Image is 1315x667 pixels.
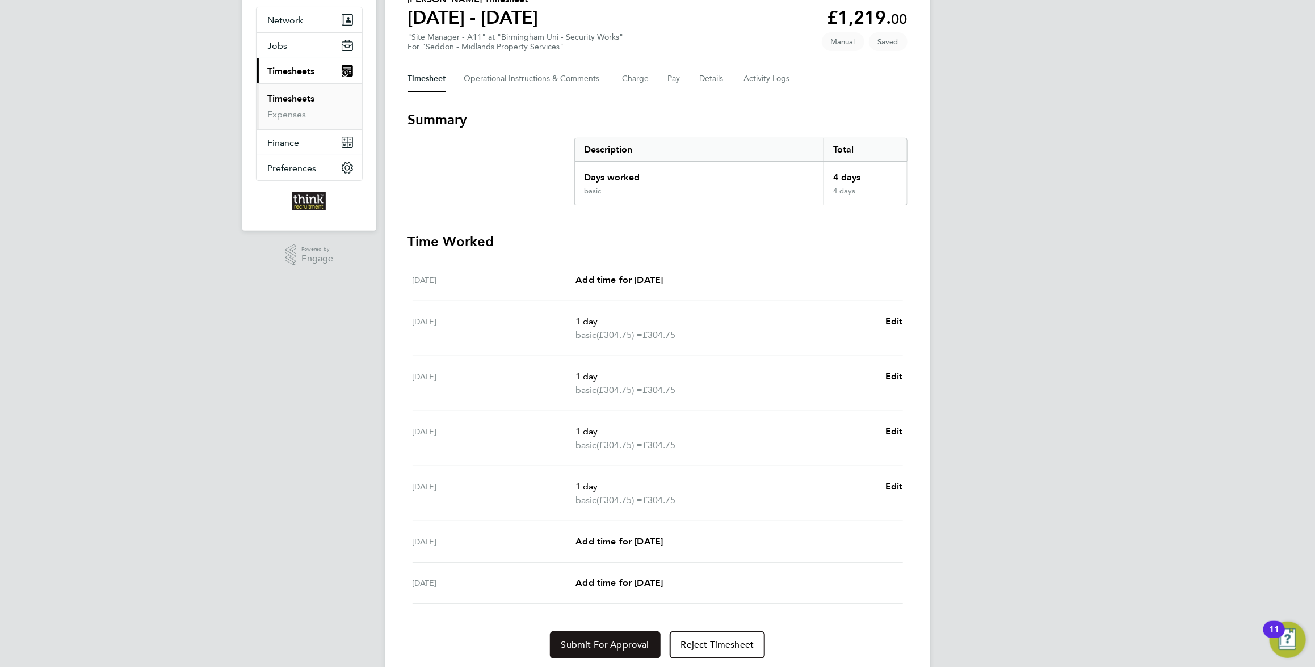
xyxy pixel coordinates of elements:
a: Add time for [DATE] [575,535,663,548]
span: Finance [268,137,300,148]
a: Add time for [DATE] [575,576,663,590]
span: basic [575,383,596,397]
p: 1 day [575,315,876,328]
a: Edit [885,315,903,328]
span: Powered by [301,244,333,254]
button: Reject Timesheet [670,631,766,658]
span: (£304.75) = [596,330,642,340]
div: [DATE] [413,370,576,397]
span: Preferences [268,163,317,174]
span: Edit [885,481,903,492]
div: basic [584,187,601,196]
button: Timesheets [257,58,362,83]
span: Edit [885,426,903,437]
span: Submit For Approval [561,639,649,651]
a: Expenses [268,109,306,120]
div: Days worked [575,162,824,187]
button: Preferences [257,155,362,180]
button: Charge [623,65,650,92]
button: Details [700,65,726,92]
div: Description [575,138,824,161]
span: This timesheet is Saved. [869,32,908,51]
div: 4 days [824,162,906,187]
span: basic [575,438,596,452]
span: 00 [892,11,908,27]
a: Powered byEngage [285,244,333,266]
a: Timesheets [268,93,315,104]
div: 11 [1269,630,1279,644]
span: basic [575,493,596,507]
div: 4 days [824,187,906,205]
span: Add time for [DATE] [575,536,663,547]
button: Network [257,7,362,32]
a: Edit [885,425,903,438]
section: Timesheet [408,111,908,658]
button: Finance [257,130,362,155]
span: Timesheets [268,66,315,77]
div: [DATE] [413,535,576,548]
a: Edit [885,480,903,493]
span: This timesheet was manually created. [822,32,864,51]
button: Pay [668,65,682,92]
button: Submit For Approval [550,631,661,658]
h3: Time Worked [408,233,908,251]
button: Timesheet [408,65,446,92]
div: Summary [574,138,908,205]
div: [DATE] [413,273,576,287]
span: £304.75 [642,440,675,450]
p: 1 day [575,425,876,438]
span: Reject Timesheet [681,639,754,651]
span: Engage [301,254,333,264]
app-decimal: £1,219. [827,7,908,28]
button: Activity Logs [744,65,792,92]
div: Total [824,138,906,161]
button: Jobs [257,33,362,58]
span: Network [268,15,304,26]
span: (£304.75) = [596,440,642,450]
img: thinkrecruitment-logo-retina.png [292,192,326,210]
div: [DATE] [413,480,576,507]
h3: Summary [408,111,908,129]
span: basic [575,328,596,342]
div: [DATE] [413,576,576,590]
a: Edit [885,370,903,383]
p: 1 day [575,370,876,383]
span: Jobs [268,40,288,51]
a: Go to home page [256,192,363,210]
p: 1 day [575,480,876,493]
span: Add time for [DATE] [575,577,663,588]
span: Edit [885,371,903,382]
span: (£304.75) = [596,495,642,505]
span: £304.75 [642,330,675,340]
div: "Site Manager - A11" at "Birmingham Uni - Security Works" [408,32,624,52]
a: Add time for [DATE] [575,273,663,287]
div: [DATE] [413,315,576,342]
div: For "Seddon - Midlands Property Services" [408,42,624,52]
span: £304.75 [642,495,675,505]
h1: [DATE] - [DATE] [408,6,539,29]
span: Edit [885,316,903,327]
button: Open Resource Center, 11 new notifications [1270,622,1306,658]
span: (£304.75) = [596,385,642,395]
span: Add time for [DATE] [575,275,663,285]
button: Operational Instructions & Comments [464,65,604,92]
div: Timesheets [257,83,362,129]
div: [DATE] [413,425,576,452]
span: £304.75 [642,385,675,395]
